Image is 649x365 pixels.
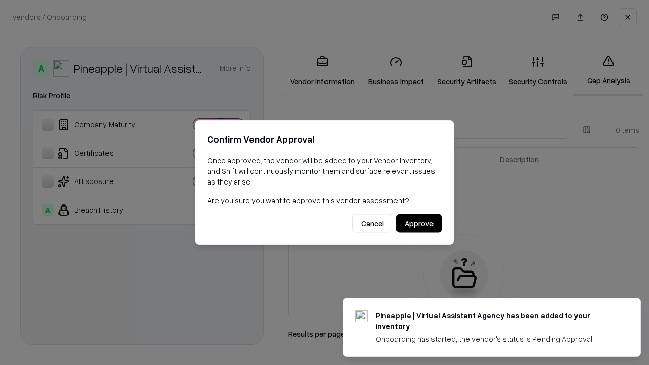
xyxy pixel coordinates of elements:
[207,195,442,206] p: Are you sure you want to approve this vendor assessment?
[207,132,442,147] h2: Confirm Vendor Approval
[376,310,616,332] div: Pineapple | Virtual Assistant Agency has been added to your inventory
[376,334,616,344] div: Onboarding has started, the vendor's status is Pending Approval.
[207,155,442,187] p: Once approved, the vendor will be added to your Vendor Inventory, and Shift will continuously mon...
[396,214,442,233] button: Approve
[355,310,368,322] img: trypineapple.com
[352,214,392,233] button: Cancel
